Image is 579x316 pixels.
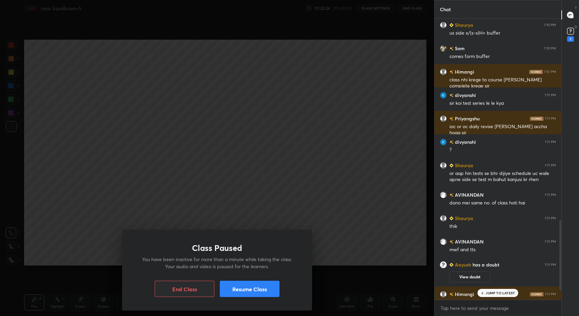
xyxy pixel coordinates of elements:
p: You have been inactive for more than a minute while taking the class. Your audio and video is pau... [138,256,296,270]
div: 7:11 PM [545,117,556,121]
p: T [575,5,577,11]
img: 3 [440,139,447,145]
h1: Class Paused [192,243,242,253]
div: us side x/(s-x)H+ buffer [449,30,556,37]
img: no-rating-badge.077c3623.svg [449,240,453,244]
div: yes sir likn hw bhi to rheta h maths ka hw jyda h [449,299,556,306]
h6: AVINANDAN [453,238,484,245]
img: Learner_Badge_beginner_1_8b307cf2a0.svg [449,216,453,220]
h6: Priyangshu [453,115,480,122]
p: D [575,24,577,29]
img: default.png [440,291,447,298]
div: thik [449,223,556,230]
div: comes form buffer [449,53,556,60]
div: dono mei same no. of class hoti hai [449,200,556,206]
img: no-rating-badge.077c3623.svg [449,94,453,97]
img: no-rating-badge.077c3623.svg [449,70,453,74]
img: iconic-dark.1390631f.png [529,70,543,74]
h6: divyanshi [453,138,476,145]
img: default.png [440,22,447,28]
h6: divyanshi [453,92,476,99]
h6: Himangi [453,291,474,298]
div: 7:11 PM [545,93,556,97]
img: no-rating-badge.077c3623.svg [449,293,453,296]
h6: AVINANDAN [453,191,484,198]
img: default.png [440,162,447,169]
img: default.png [440,215,447,222]
div: 7:11 PM [545,140,556,144]
h6: Shaurya [453,21,473,28]
div: 7:11 PM [545,240,556,244]
img: Learner_Badge_beginner_1_8b307cf2a0.svg [449,23,453,27]
h6: Shaurya [453,162,473,169]
button: End Class [155,281,214,297]
h6: Shaurya [453,215,473,222]
div: sir koi test series le le kya [449,100,556,107]
h6: Aayush [453,262,471,268]
div: 7:10 PM [544,23,556,27]
div: 7:10 PM [544,70,556,74]
img: Learner_Badge_beginner_1_8b307cf2a0.svg [449,262,453,268]
button: View doubt [449,272,490,282]
img: no-rating-badge.077c3623.svg [449,193,453,197]
img: iconic-dark.1390631f.png [530,292,543,296]
img: no-rating-badge.077c3623.svg [449,47,453,51]
div: 7:11 PM [545,216,556,220]
img: 9cb46a5533c948d0b7cf2d36513088f4.jpg [440,192,447,198]
img: Learner_Badge_beginner_1_8b307cf2a0.svg [449,163,453,167]
img: 14a8617417c940d19949555231a15899.jpg [440,45,447,52]
div: 7:11 PM [545,263,556,267]
img: default.png [440,68,447,75]
p: JUMP TO LATEST [486,291,515,295]
img: iconic-dark.1390631f.png [530,117,543,121]
img: 3 [440,92,447,99]
h6: Som [453,45,465,52]
p: Chat [435,0,456,18]
div: 7:10 PM [544,46,556,51]
div: or aap hin tests se bhr dijiye schedule uc wale apne side se test m bahut kanjusi kr rhen [449,170,556,183]
div: 7:11 PM [545,163,556,167]
img: default.png [440,115,447,122]
img: no-rating-badge.077c3623.svg [449,117,453,121]
div: mwf and tts [449,246,556,253]
button: Resume Class [220,281,279,297]
span: has a doubt [471,262,499,268]
div: 1 [567,36,574,42]
div: 7:11 PM [545,292,556,296]
img: no-rating-badge.077c3623.svg [449,140,453,144]
img: 9cb46a5533c948d0b7cf2d36513088f4.jpg [440,238,447,245]
div: class nhi krege to course [PERSON_NAME] complete krege sir [449,77,556,90]
h6: Himangi [453,68,474,75]
div: 7:11 PM [545,193,556,197]
div: grid [435,19,561,300]
div: ioc or oc daily revise [PERSON_NAME] accha hoga sir [449,123,556,136]
div: ? [449,147,556,154]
